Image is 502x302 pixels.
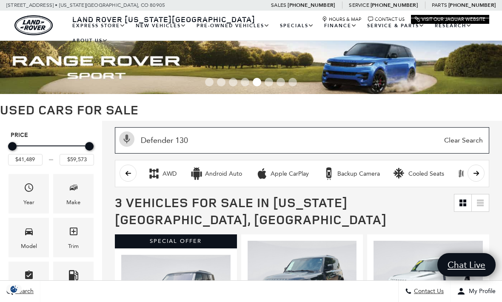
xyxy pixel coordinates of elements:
nav: Main Navigation [67,18,489,48]
img: Land Rover [14,15,53,35]
span: Go to slide 2 [217,78,225,86]
h5: Price [11,131,91,139]
div: Maximum Price [85,142,94,151]
span: Make [68,180,79,198]
a: [PHONE_NUMBER] [448,2,496,9]
div: Price [8,139,94,165]
a: Hours & Map [322,17,362,22]
div: Backup Camera [337,170,380,178]
div: Cooled Seats [394,167,406,180]
span: Go to slide 8 [288,78,297,86]
div: Model [21,242,37,251]
span: Features [24,268,34,285]
span: Fueltype [68,268,79,285]
a: Research [430,18,477,33]
span: Chat Live [443,259,490,271]
a: About Us [67,33,113,48]
div: YearYear [9,174,49,214]
div: Special Offer [115,234,237,248]
input: Search Inventory [115,127,489,154]
span: Year [24,180,34,198]
span: Go to slide 5 [253,78,261,86]
a: [PHONE_NUMBER] [288,2,335,9]
div: Make [66,198,80,207]
span: Contact Us [412,288,444,295]
a: [PHONE_NUMBER] [371,2,418,9]
input: Maximum [60,154,94,165]
span: 3 Vehicles for Sale in [US_STATE][GEOGRAPHIC_DATA], [GEOGRAPHIC_DATA] [115,194,387,228]
button: Open user profile menu [451,281,502,302]
span: Trim [68,224,79,242]
button: Cooled SeatsCooled Seats [389,165,449,182]
button: Backup CameraBackup Camera [318,165,385,182]
a: Service & Parts [362,18,430,33]
button: Apple CarPlayApple CarPlay [251,165,314,182]
span: Go to slide 7 [277,78,285,86]
div: Year [23,198,34,207]
div: Fog Lights [458,167,471,180]
a: Finance [319,18,362,33]
div: FeaturesFeatures [9,262,49,301]
div: Cooled Seats [408,170,444,178]
a: Land Rover [US_STATE][GEOGRAPHIC_DATA] [67,14,260,24]
a: Grid View [454,194,471,211]
span: Parts [432,2,447,8]
div: AWD [163,170,177,178]
span: Go to slide 6 [265,78,273,86]
div: Android Auto [205,170,242,178]
div: AWD [148,167,160,180]
a: Contact Us [368,17,405,22]
a: Specials [275,18,319,33]
section: Click to Open Cookie Consent Modal [4,285,24,293]
a: Pre-Owned Vehicles [191,18,275,33]
button: scroll right [468,165,485,182]
svg: Click to toggle on voice search [119,131,134,147]
span: Go to slide 3 [229,78,237,86]
span: Land Rover [US_STATE][GEOGRAPHIC_DATA] [72,14,255,24]
span: Model [24,224,34,242]
div: Trim [68,242,79,251]
a: Visit Our Jaguar Website [415,17,485,22]
div: FueltypeFueltype [53,262,94,301]
a: [STREET_ADDRESS] • [US_STATE][GEOGRAPHIC_DATA], CO 80905 [6,2,165,8]
button: Android AutoAndroid Auto [185,165,247,182]
div: Apple CarPlay [271,170,309,178]
button: AWDAWD [143,165,181,182]
span: My Profile [465,288,496,295]
a: land-rover [14,15,53,35]
span: Service [349,2,369,8]
div: Backup Camera [322,167,335,180]
div: MakeMake [53,174,94,214]
input: Minimum [8,154,43,165]
span: Sales [271,2,286,8]
div: Apple CarPlay [256,167,268,180]
span: Go to slide 4 [241,78,249,86]
button: scroll left [120,165,137,182]
a: New Vehicles [131,18,191,33]
span: Go to slide 1 [205,78,214,86]
div: Minimum Price [8,142,17,151]
a: EXPRESS STORE [67,18,131,33]
div: ModelModel [9,218,49,257]
div: Android Auto [190,167,203,180]
div: TrimTrim [53,218,94,257]
span: Clear Search [440,128,487,153]
img: Opt-Out Icon [4,285,24,293]
a: Chat Live [437,253,496,276]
